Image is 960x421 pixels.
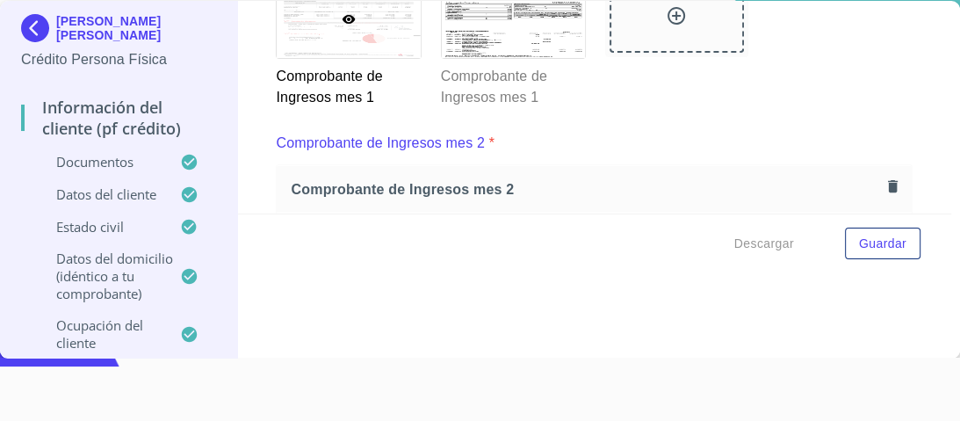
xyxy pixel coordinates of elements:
[21,153,180,171] p: Documentos
[276,133,484,154] p: Comprobante de Ingresos mes 2
[21,49,216,70] p: Crédito Persona Física
[734,233,794,255] span: Descargar
[727,228,801,260] button: Descargar
[21,97,216,139] p: Información del cliente (PF crédito)
[21,185,180,203] p: Datos del cliente
[21,218,180,236] p: Estado Civil
[441,59,584,108] p: Comprobante de Ingresos mes 1
[21,14,56,42] img: Docupass spot blue
[56,14,216,42] p: [PERSON_NAME] [PERSON_NAME]
[276,59,419,108] p: Comprobante de Ingresos mes 1
[845,228,920,260] button: Guardar
[859,233,906,255] span: Guardar
[291,179,881,198] span: Comprobante de Ingresos mes 2
[21,250,180,302] p: Datos del domicilio (idéntico a tu comprobante)
[21,316,180,352] p: Ocupación del Cliente
[21,14,216,49] div: [PERSON_NAME] [PERSON_NAME]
